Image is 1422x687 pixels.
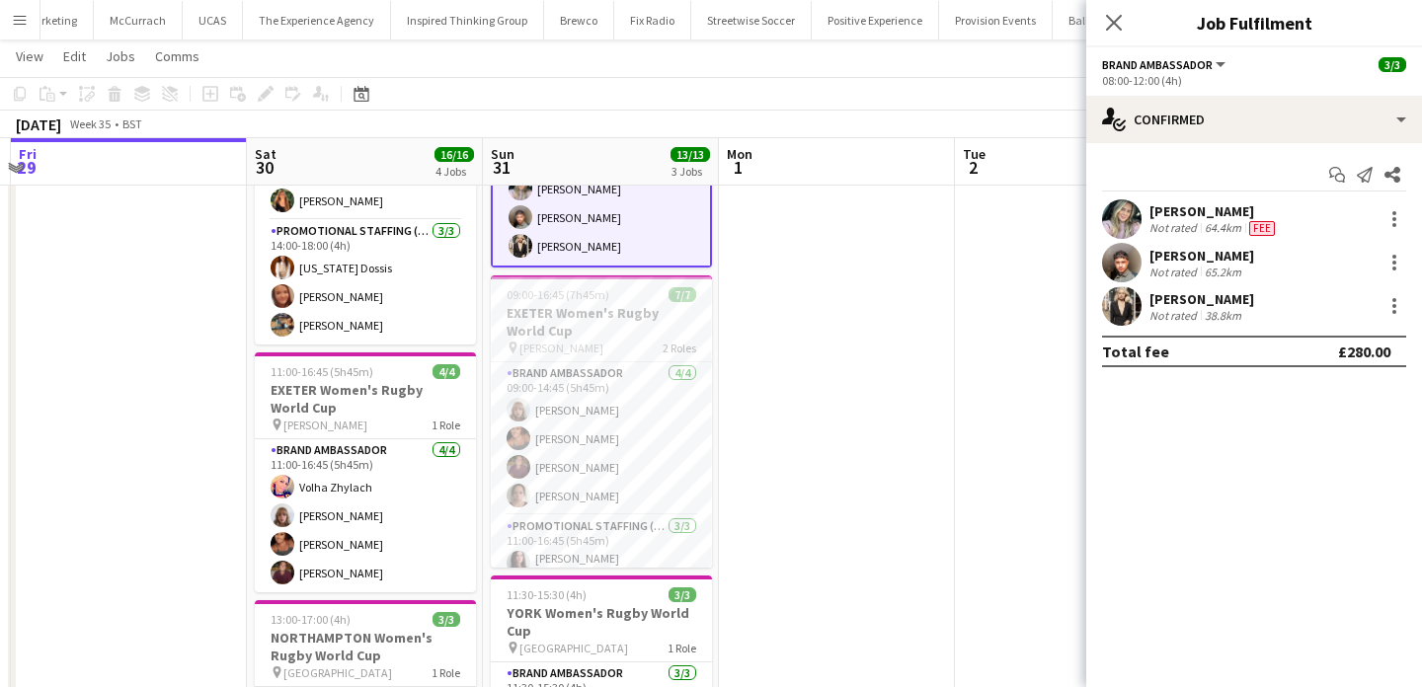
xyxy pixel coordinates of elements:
[98,43,143,69] a: Jobs
[252,156,276,179] span: 30
[1086,10,1422,36] h3: Job Fulfilment
[1201,308,1245,323] div: 38.8km
[255,352,476,592] app-job-card: 11:00-16:45 (5h45m)4/4EXETER Women's Rugby World Cup [PERSON_NAME]1 RoleBrand Ambassador4/411:00-...
[488,156,514,179] span: 31
[63,47,86,65] span: Edit
[507,287,609,302] span: 09:00-16:45 (7h45m)
[16,47,43,65] span: View
[614,1,691,39] button: Fix Radio
[960,156,986,179] span: 2
[491,304,712,340] h3: EXETER Women's Rugby World Cup
[1149,290,1254,308] div: [PERSON_NAME]
[671,147,710,162] span: 13/13
[255,145,276,163] span: Sat
[106,47,135,65] span: Jobs
[491,275,712,568] app-job-card: 09:00-16:45 (7h45m)7/7EXETER Women's Rugby World Cup [PERSON_NAME]2 RolesBrand Ambassador4/409:00...
[1379,57,1406,72] span: 3/3
[147,43,207,69] a: Comms
[283,665,392,680] span: [GEOGRAPHIC_DATA]
[255,381,476,417] h3: EXETER Women's Rugby World Cup
[1149,247,1254,265] div: [PERSON_NAME]
[255,52,476,344] app-job-card: 09:00-18:00 (9h)6/6MANCHESTER Women's Rugby World Cup [GEOGRAPHIC_DATA]2 RolesBrand Ambassador3/3...
[668,641,696,655] span: 1 Role
[939,1,1053,39] button: Provision Events
[1149,220,1201,236] div: Not rated
[544,1,614,39] button: Brewco
[1102,342,1169,361] div: Total fee
[812,1,939,39] button: Positive Experience
[1102,57,1213,72] span: Brand Ambassador
[122,116,142,131] div: BST
[155,47,199,65] span: Comms
[183,1,243,39] button: UCAS
[435,164,473,179] div: 4 Jobs
[391,1,544,39] button: Inspired Thinking Group
[519,341,603,355] span: [PERSON_NAME]
[1102,73,1406,88] div: 08:00-12:00 (4h)
[16,114,61,134] div: [DATE]
[65,116,115,131] span: Week 35
[1102,57,1228,72] button: Brand Ambassador
[491,145,514,163] span: Sun
[1086,96,1422,143] div: Confirmed
[16,156,37,179] span: 29
[963,145,986,163] span: Tue
[491,604,712,640] h3: YORK Women's Rugby World Cup
[1149,308,1201,323] div: Not rated
[1149,202,1279,220] div: [PERSON_NAME]
[671,164,709,179] div: 3 Jobs
[255,439,476,592] app-card-role: Brand Ambassador4/411:00-16:45 (5h45m)Volha Zhylach[PERSON_NAME][PERSON_NAME][PERSON_NAME]
[283,418,367,432] span: [PERSON_NAME]
[669,587,696,602] span: 3/3
[434,147,474,162] span: 16/16
[271,612,351,627] span: 13:00-17:00 (4h)
[519,641,628,655] span: [GEOGRAPHIC_DATA]
[491,515,712,651] app-card-role: Promotional Staffing (Brand Ambassadors)3/311:00-16:45 (5h45m)[PERSON_NAME] [PERSON_NAME]
[1338,342,1390,361] div: £280.00
[432,665,460,680] span: 1 Role
[432,418,460,432] span: 1 Role
[255,629,476,664] h3: NORTHAMPTON Women's Rugby World Cup
[255,220,476,344] app-card-role: Promotional Staffing (Brand Ambassadors)3/314:00-18:00 (4h)[US_STATE] Dossis[PERSON_NAME][PERSON_...
[727,145,752,163] span: Mon
[19,145,37,163] span: Fri
[691,1,812,39] button: Streetwise Soccer
[669,287,696,302] span: 7/7
[433,364,460,379] span: 4/4
[1245,220,1279,236] div: Crew has different fees then in role
[1249,221,1275,236] span: Fee
[55,43,94,69] a: Edit
[491,362,712,515] app-card-role: Brand Ambassador4/409:00-14:45 (5h45m)[PERSON_NAME][PERSON_NAME][PERSON_NAME][PERSON_NAME]
[433,612,460,627] span: 3/3
[1201,220,1245,236] div: 64.4km
[491,139,712,267] app-card-role: Brand Ambassador3/308:00-12:00 (4h)[PERSON_NAME][PERSON_NAME][PERSON_NAME]
[663,341,696,355] span: 2 Roles
[724,156,752,179] span: 1
[94,1,183,39] button: McCurrach
[271,364,373,379] span: 11:00-16:45 (5h45m)
[507,587,587,602] span: 11:30-15:30 (4h)
[1149,265,1201,279] div: Not rated
[8,43,51,69] a: View
[243,1,391,39] button: The Experience Agency
[1201,265,1245,279] div: 65.2km
[1053,1,1136,39] button: Ballsportz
